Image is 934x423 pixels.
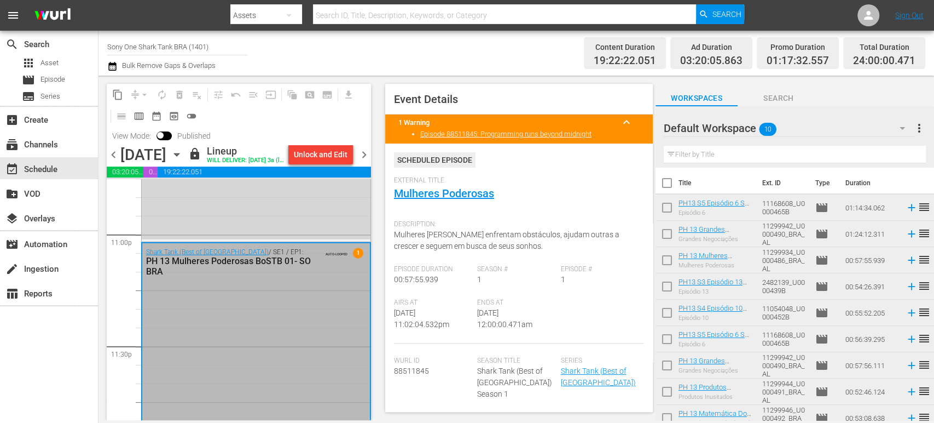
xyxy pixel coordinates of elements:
span: Episode [22,73,35,87]
span: Episode [815,333,828,346]
a: Shark Tank (Best of [GEOGRAPHIC_DATA]) [146,248,269,256]
span: [DATE] 12:00:00.471am [477,308,532,329]
span: View Backup [165,107,183,125]
span: Overlays [5,212,19,225]
span: Revert to Primary Episode [227,86,245,104]
span: Reports [5,287,19,300]
span: Month Calendar View [148,107,165,125]
span: VOD [5,187,19,201]
a: PH13 S3 Episódio 13 SO BRA [678,278,747,294]
span: keyboard_arrow_up [620,116,633,129]
span: 00:57:55.939 [394,275,438,284]
th: Title [678,168,756,198]
td: 00:56:39.295 [841,326,901,352]
span: reorder [918,385,931,398]
svg: Add to Schedule [906,254,918,266]
span: View Mode: [107,132,156,140]
span: Shark Tank (Best of [GEOGRAPHIC_DATA]) Season 1 [477,367,552,398]
span: Episode Duration [394,265,472,274]
span: reorder [918,253,931,266]
span: chevron_left [107,148,120,162]
span: 24:00:00.471 [853,55,915,67]
span: Episode [40,74,65,85]
span: Create Search Block [301,86,318,104]
span: date_range_outlined [151,111,162,122]
span: Episode # [561,265,639,274]
a: Sign Out [895,11,924,20]
td: 01:24:12.311 [841,221,901,247]
td: 2482139_U0000439B [758,273,811,300]
span: reorder [918,279,931,293]
span: 1 [353,248,363,259]
a: Shark Tank (Best of [GEOGRAPHIC_DATA]) [561,367,636,387]
div: Episódio 13 [678,288,753,295]
td: 01:14:34.062 [841,195,901,221]
div: Mulheres Poderosas [678,262,753,269]
span: reorder [918,358,931,371]
span: Channels [5,138,19,151]
span: [DATE] 11:02:04.532pm [394,308,449,329]
span: Description: [394,220,639,229]
span: Automation [5,238,19,251]
span: reorder [918,201,931,214]
a: PH13 S5 Episódio 6 SO BRA DUP1 [678,199,750,215]
div: Grandes Negociações [678,236,753,243]
span: Episode [815,385,828,398]
span: Search [738,92,820,105]
div: Unlock and Edit [294,145,347,164]
a: PH 13 Mulheres Poderosas BoSTB 01- SO BRA [678,251,746,276]
td: 11168608_U0000465B [758,195,811,221]
span: Mulheres [PERSON_NAME] enfrentam obstáculos, ajudam outras a crescer e seguem em busca de seus so... [394,230,619,250]
td: 11168608_U0000465B [758,326,811,352]
span: Copy Lineup [109,86,126,104]
span: Episode [815,201,828,214]
div: [DATE] [120,146,166,164]
span: Ends At [477,299,555,307]
a: PH 13 Produtos Inusitados BoSTB 06- SO BRA [678,383,745,408]
span: toggle_off [186,111,197,122]
span: Search [5,38,19,51]
td: 00:54:26.391 [841,273,901,300]
span: 19:22:22.051 [158,167,371,178]
div: Total Duration [853,39,915,55]
span: Episode [815,227,828,241]
span: Search [712,4,741,24]
div: Grandes Negociações [678,367,753,374]
span: Episode [815,254,828,267]
svg: Add to Schedule [906,281,918,293]
button: Unlock and Edit [288,145,353,164]
span: Published [172,132,216,140]
span: menu [7,9,20,22]
a: PH 13 Grandes Negociações BoSTB 05- SO BRA [678,357,742,381]
td: 00:57:56.111 [841,352,901,379]
th: Ext. ID [756,168,809,198]
span: Wurl Id [394,357,472,365]
span: Clear Lineup [188,86,206,104]
div: Episódio 10 [678,315,753,322]
td: 00:57:55.939 [841,247,901,273]
div: Promo Duration [767,39,829,55]
title: 1 Warning [398,118,613,127]
span: Episode [815,306,828,319]
span: Create [5,113,19,127]
span: reorder [918,227,931,240]
div: Ad Duration [680,39,742,55]
div: Default Workspace [664,113,915,144]
svg: Add to Schedule [906,333,918,345]
span: content_copy [112,89,123,100]
span: Asset [40,58,59,68]
div: WILL DELIVER: [DATE] 3a (local) [207,157,284,164]
span: Airs At [394,299,472,307]
div: Produtos Inusitados [678,393,753,401]
span: Season Title [477,357,555,365]
span: Ingestion [5,262,19,276]
span: reorder [918,306,931,319]
span: Day Calendar View [109,105,130,127]
span: Event Details [394,93,458,106]
span: Episode [815,280,828,293]
span: Update Metadata from Key Asset [262,86,280,104]
span: Series [40,91,60,102]
span: Toggle to switch from Published to Draft view. [156,132,164,139]
span: Customize Events [206,84,227,105]
button: more_vert [913,115,926,141]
